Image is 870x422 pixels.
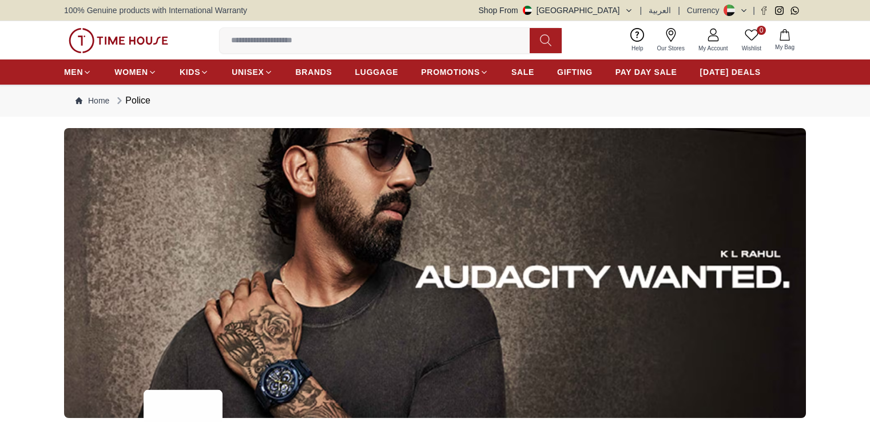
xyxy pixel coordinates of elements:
[678,5,680,16] span: |
[557,62,593,82] a: GIFTING
[355,62,399,82] a: LUGGAGE
[511,62,534,82] a: SALE
[232,62,272,82] a: UNISEX
[180,62,209,82] a: KIDS
[625,26,650,55] a: Help
[180,66,200,78] span: KIDS
[640,5,642,16] span: |
[296,62,332,82] a: BRANDS
[64,128,806,418] img: ...
[355,66,399,78] span: LUGGAGE
[479,5,633,16] button: Shop From[GEOGRAPHIC_DATA]
[768,27,801,54] button: My Bag
[557,66,593,78] span: GIFTING
[421,62,488,82] a: PROMOTIONS
[694,44,733,53] span: My Account
[64,85,806,117] nav: Breadcrumb
[775,6,784,15] a: Instagram
[737,44,766,53] span: Wishlist
[760,6,768,15] a: Facebook
[114,66,148,78] span: WOMEN
[753,5,755,16] span: |
[114,94,150,108] div: Police
[735,26,768,55] a: 0Wishlist
[653,44,689,53] span: Our Stores
[757,26,766,35] span: 0
[649,5,671,16] button: العربية
[64,66,83,78] span: MEN
[76,95,109,106] a: Home
[523,6,532,15] img: United Arab Emirates
[790,6,799,15] a: Whatsapp
[69,28,168,53] img: ...
[296,66,332,78] span: BRANDS
[511,66,534,78] span: SALE
[114,62,157,82] a: WOMEN
[232,66,264,78] span: UNISEX
[687,5,724,16] div: Currency
[700,66,761,78] span: [DATE] DEALS
[700,62,761,82] a: [DATE] DEALS
[615,62,677,82] a: PAY DAY SALE
[627,44,648,53] span: Help
[770,43,799,51] span: My Bag
[615,66,677,78] span: PAY DAY SALE
[421,66,480,78] span: PROMOTIONS
[650,26,692,55] a: Our Stores
[64,62,92,82] a: MEN
[64,5,247,16] span: 100% Genuine products with International Warranty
